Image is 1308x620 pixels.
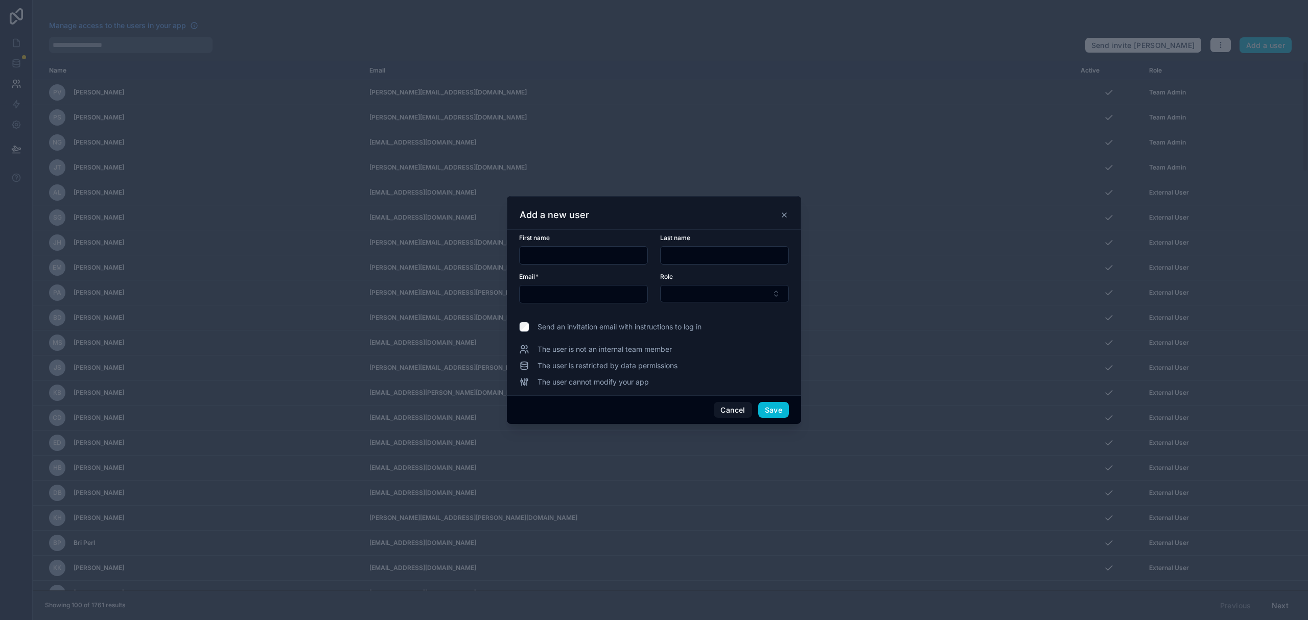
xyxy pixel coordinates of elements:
[660,234,690,242] span: Last name
[538,344,672,354] span: The user is not an internal team member
[714,402,752,418] button: Cancel
[520,209,589,221] h3: Add a new user
[660,285,789,302] button: Select Button
[538,377,649,387] span: The user cannot modify your app
[519,234,550,242] span: First name
[519,322,529,332] input: Send an invitation email with instructions to log in
[758,402,789,418] button: Save
[538,361,678,371] span: The user is restricted by data permissions
[538,322,702,332] span: Send an invitation email with instructions to log in
[519,273,535,280] span: Email
[660,273,673,280] span: Role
